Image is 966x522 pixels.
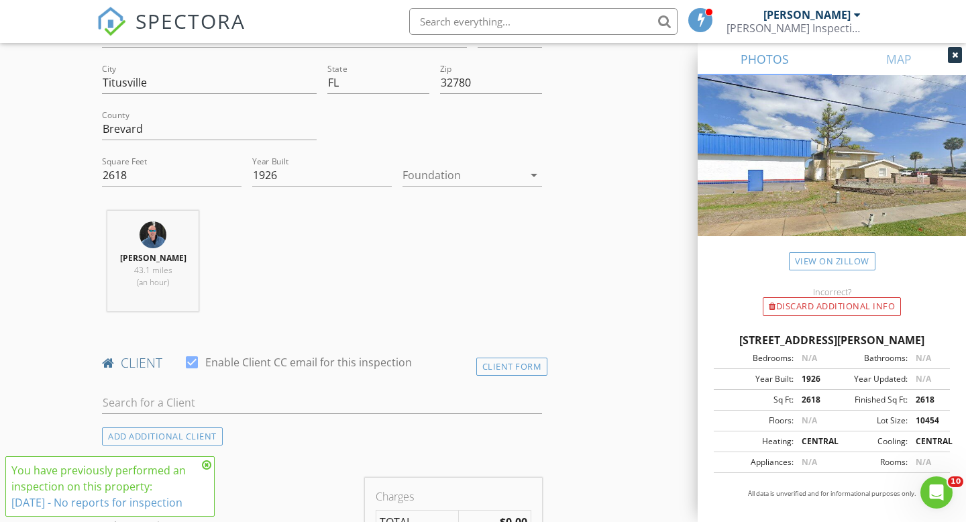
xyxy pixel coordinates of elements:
img: allen.jpg [140,221,166,248]
h4: SERVICES [102,478,354,495]
span: SPECTORA [136,7,246,35]
div: You have previously performed an inspection on this property: [11,462,198,511]
div: Bedrooms: [718,352,794,364]
label: Enable Client CC email for this inspection [205,356,412,369]
div: Bathrooms: [832,352,908,364]
div: 2618 [794,394,832,406]
div: 2618 [908,394,946,406]
div: Floors: [718,415,794,427]
div: [STREET_ADDRESS][PERSON_NAME] [714,332,950,348]
a: SPECTORA [97,18,246,46]
div: CENTRAL [794,435,832,448]
span: 43.1 miles [134,264,172,276]
span: (an hour) [137,276,169,288]
div: Incorrect? [698,286,966,297]
div: Sq Ft: [718,394,794,406]
div: Lucas Inspection Services [727,21,861,35]
img: The Best Home Inspection Software - Spectora [97,7,126,36]
a: [DATE] - No reports for inspection [11,495,182,510]
i: arrow_drop_down [526,167,542,183]
div: Charges [376,488,531,505]
div: CENTRAL [908,435,946,448]
h4: client [102,354,542,372]
span: N/A [916,373,931,384]
div: Rooms: [832,456,908,468]
a: MAP [832,43,966,75]
div: Cooling: [832,435,908,448]
div: Appliances: [718,456,794,468]
span: N/A [916,456,931,468]
div: Finished Sq Ft: [832,394,908,406]
span: 10 [948,476,963,487]
img: streetview [698,75,966,268]
a: PHOTOS [698,43,832,75]
input: Search for a Client [102,392,542,414]
span: N/A [802,415,817,426]
div: Lot Size: [832,415,908,427]
div: 10454 [908,415,946,427]
input: Search everything... [409,8,678,35]
p: All data is unverified and for informational purposes only. [714,489,950,499]
div: Heating: [718,435,794,448]
iframe: Intercom live chat [920,476,953,509]
div: Client Form [476,358,548,376]
div: Discard Additional info [763,297,901,316]
div: Year Built: [718,373,794,385]
div: ADD ADDITIONAL client [102,427,223,446]
span: N/A [916,352,931,364]
strong: [PERSON_NAME] [120,252,186,264]
div: 1926 [794,373,832,385]
a: View on Zillow [789,252,875,270]
div: [PERSON_NAME] [763,8,851,21]
div: Year Updated: [832,373,908,385]
span: N/A [802,352,817,364]
span: N/A [802,456,817,468]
